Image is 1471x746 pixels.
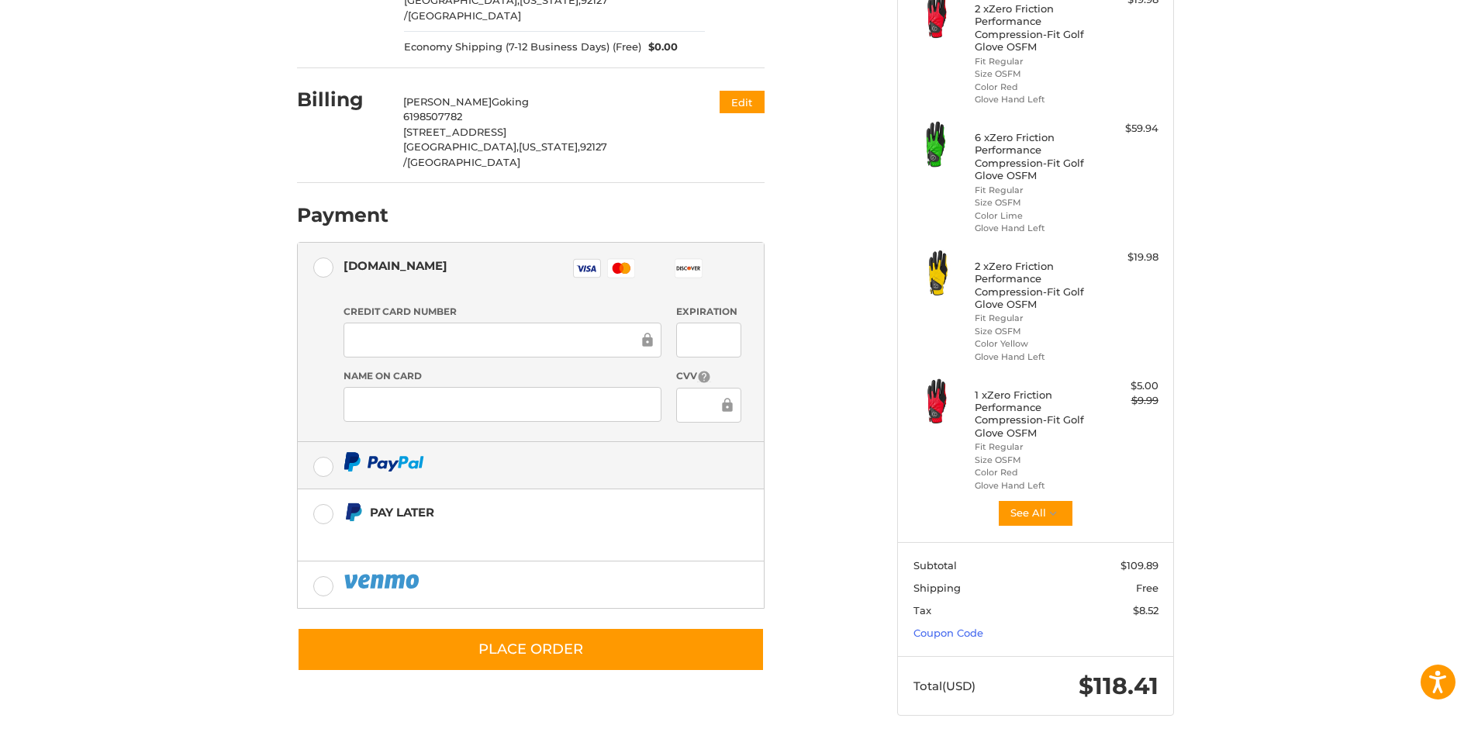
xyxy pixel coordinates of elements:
[975,2,1093,53] h4: 2 x Zero Friction Performance Compression-Fit Golf Glove OSFM
[975,131,1093,181] h4: 6 x Zero Friction Performance Compression-Fit Golf Glove OSFM
[408,9,521,22] span: [GEOGRAPHIC_DATA]
[975,67,1093,81] li: Size OSFM
[975,440,1093,454] li: Fit Regular
[975,81,1093,94] li: Color Red
[913,604,931,616] span: Tax
[975,466,1093,479] li: Color Red
[1079,672,1158,700] span: $118.41
[913,559,957,572] span: Subtotal
[975,55,1093,68] li: Fit Regular
[344,503,363,522] img: Pay Later icon
[913,627,983,639] a: Coupon Code
[1136,582,1158,594] span: Free
[344,452,424,471] img: PayPal icon
[676,305,741,319] label: Expiration
[913,582,961,594] span: Shipping
[975,312,1093,325] li: Fit Regular
[407,156,520,168] span: [GEOGRAPHIC_DATA]
[975,93,1093,106] li: Glove Hand Left
[403,110,462,123] span: 6198507782
[975,337,1093,351] li: Color Yellow
[997,499,1074,527] button: See All
[297,627,765,672] button: Place Order
[975,351,1093,364] li: Glove Hand Left
[1133,604,1158,616] span: $8.52
[1097,393,1158,409] div: $9.99
[344,305,661,319] label: Credit Card Number
[641,40,679,55] span: $0.00
[519,140,580,153] span: [US_STATE],
[297,203,388,227] h2: Payment
[344,253,447,278] div: [DOMAIN_NAME]
[975,479,1093,492] li: Glove Hand Left
[975,184,1093,197] li: Fit Regular
[720,91,765,113] button: Edit
[975,260,1093,310] h4: 2 x Zero Friction Performance Compression-Fit Golf Glove OSFM
[975,222,1093,235] li: Glove Hand Left
[297,88,388,112] h2: Billing
[1097,121,1158,136] div: $59.94
[975,454,1093,467] li: Size OSFM
[975,325,1093,338] li: Size OSFM
[403,140,519,153] span: [GEOGRAPHIC_DATA],
[344,528,668,542] iframe: PayPal Message 1
[492,95,529,108] span: Goking
[676,369,741,384] label: CVV
[403,140,607,168] span: 92127 /
[403,95,492,108] span: [PERSON_NAME]
[403,126,506,138] span: [STREET_ADDRESS]
[975,196,1093,209] li: Size OSFM
[975,389,1093,439] h4: 1 x Zero Friction Performance Compression-Fit Golf Glove OSFM
[1097,378,1158,394] div: $5.00
[1121,559,1158,572] span: $109.89
[913,679,975,693] span: Total (USD)
[1343,704,1471,746] iframe: Google Customer Reviews
[1097,250,1158,265] div: $19.98
[344,572,423,591] img: PayPal icon
[370,499,667,525] div: Pay Later
[344,369,661,383] label: Name on Card
[975,209,1093,223] li: Color Lime
[404,40,641,55] span: Economy Shipping (7-12 Business Days) (Free)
